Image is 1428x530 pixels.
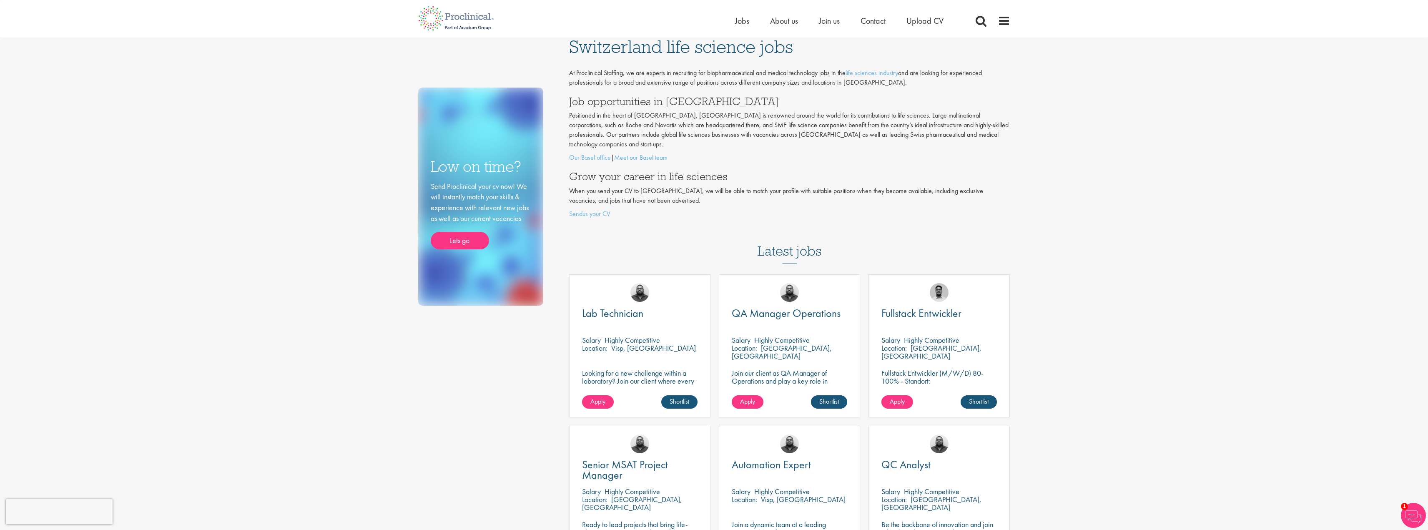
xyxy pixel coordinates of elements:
[732,460,847,470] a: Automation Expert
[754,487,810,496] p: Highly Competitive
[754,335,810,345] p: Highly Competitive
[732,343,757,353] span: Location:
[890,397,905,406] span: Apply
[881,343,907,353] span: Location:
[569,153,1010,163] p: |
[661,395,698,409] a: Shortlist
[582,306,643,320] span: Lab Technician
[431,181,531,250] div: Send Proclinical your cv now! We will instantly match your skills & experience with relevant new ...
[881,495,981,512] p: [GEOGRAPHIC_DATA], [GEOGRAPHIC_DATA]
[881,335,900,345] span: Salary
[881,495,907,504] span: Location:
[582,487,601,496] span: Salary
[881,487,900,496] span: Salary
[431,158,531,175] h3: Low on time?
[846,68,898,77] a: life sciences industry
[582,343,607,353] span: Location:
[582,495,682,512] p: [GEOGRAPHIC_DATA], [GEOGRAPHIC_DATA]
[881,460,997,470] a: QC Analyst
[881,306,961,320] span: Fullstack Entwickler
[811,395,847,409] a: Shortlist
[735,15,749,26] a: Jobs
[961,395,997,409] a: Shortlist
[582,460,698,480] a: Senior MSAT Project Manager
[930,283,949,302] img: Timothy Deschamps
[569,35,793,58] span: Switzerland life science jobs
[1401,503,1426,528] img: Chatbot
[582,369,698,393] p: Looking for a new challenge within a laboratory? Join our client where every experiment brings us...
[569,111,1010,149] p: Positioned in the heart of [GEOGRAPHIC_DATA], [GEOGRAPHIC_DATA] is renowned around the world for ...
[732,306,841,320] span: QA Manager Operations
[569,153,611,162] a: Our Basel office
[930,435,949,453] img: Ashley Bennett
[732,369,847,393] p: Join our client as QA Manager of Operations and play a key role in maintaining top-tier quality s...
[614,153,668,162] a: Meet our Basel team
[740,397,755,406] span: Apply
[732,495,757,504] span: Location:
[881,308,997,319] a: Fullstack Entwickler
[611,343,696,353] p: Visp, [GEOGRAPHIC_DATA]
[1401,503,1408,510] span: 1
[605,335,660,345] p: Highly Competitive
[732,308,847,319] a: QA Manager Operations
[770,15,798,26] a: About us
[732,487,750,496] span: Salary
[569,186,1010,206] p: When you send your CV to [GEOGRAPHIC_DATA], we will be able to match your profile with suitable p...
[6,499,113,524] iframe: reCAPTCHA
[780,435,799,453] img: Ashley Bennett
[590,397,605,406] span: Apply
[582,308,698,319] a: Lab Technician
[881,343,981,361] p: [GEOGRAPHIC_DATA], [GEOGRAPHIC_DATA]
[630,435,649,453] img: Ashley Bennett
[881,395,913,409] a: Apply
[819,15,840,26] a: Join us
[732,395,763,409] a: Apply
[732,335,750,345] span: Salary
[582,335,601,345] span: Salary
[904,335,959,345] p: Highly Competitive
[904,487,959,496] p: Highly Competitive
[582,395,614,409] a: Apply
[732,457,811,472] span: Automation Expert
[569,68,1010,88] p: At Proclinical Staffing, we are experts in recruiting for biopharmaceutical and medical technolog...
[881,457,931,472] span: QC Analyst
[569,209,610,218] a: Sendus your CV
[761,495,846,504] p: Visp, [GEOGRAPHIC_DATA]
[630,283,649,302] img: Ashley Bennett
[758,223,822,264] h3: Latest jobs
[431,232,489,249] a: Lets go
[732,343,832,361] p: [GEOGRAPHIC_DATA], [GEOGRAPHIC_DATA]
[582,495,607,504] span: Location:
[881,369,997,409] p: Fullstack Entwickler (M/W/D) 80-100% - Standort: [GEOGRAPHIC_DATA], [GEOGRAPHIC_DATA] - Arbeitsze...
[569,96,1010,107] h3: Job opportunities in [GEOGRAPHIC_DATA]
[569,171,1010,182] h3: Grow your career in life sciences
[780,283,799,302] img: Ashley Bennett
[605,487,660,496] p: Highly Competitive
[906,15,944,26] a: Upload CV
[582,457,668,482] span: Senior MSAT Project Manager
[861,15,886,26] a: Contact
